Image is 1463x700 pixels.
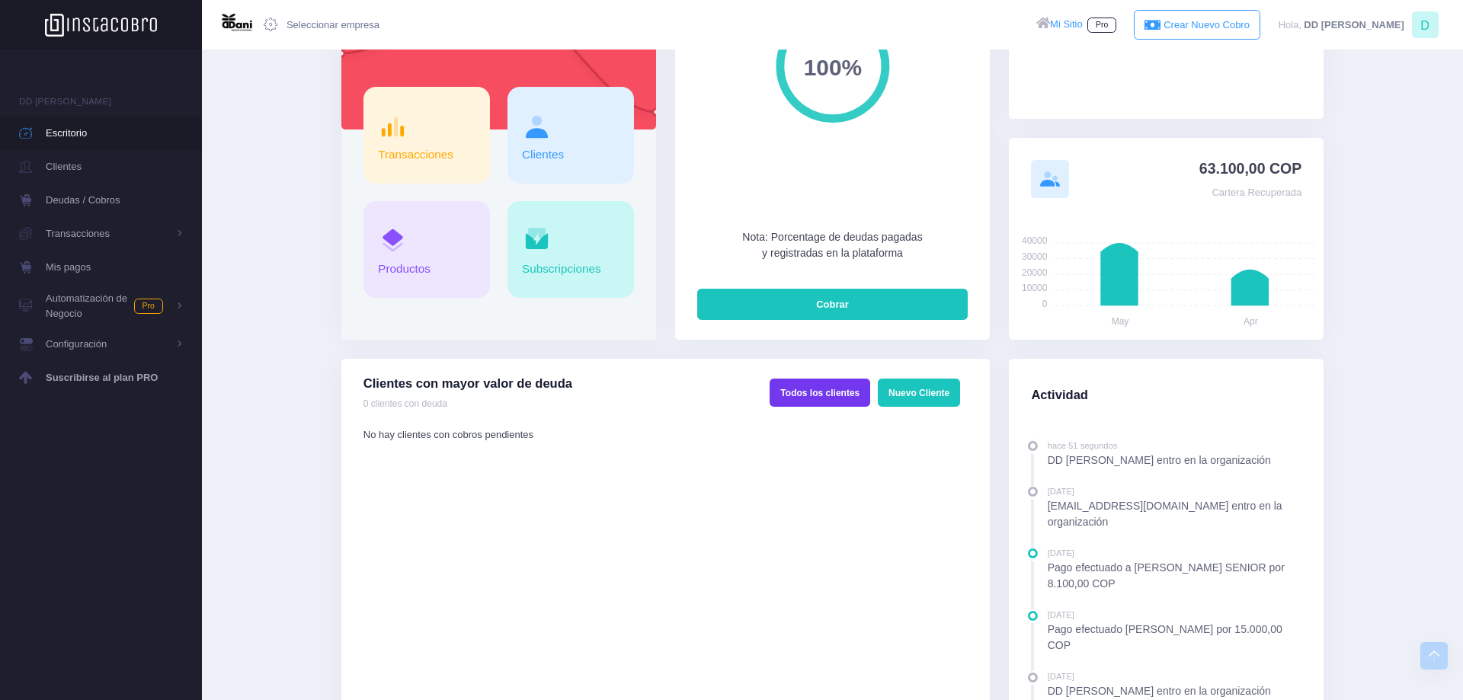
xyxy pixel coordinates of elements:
tspan: 30000 [1022,251,1048,262]
span: Configuración [46,334,168,354]
span: Clientes [46,157,132,177]
span: Pro [1087,18,1116,33]
tspan: 0 [1042,298,1048,308]
span: Actividad [1031,388,1088,403]
span: D [1412,11,1439,38]
strong: Suscribirse al plan PRO [46,370,158,385]
span: Seleccionar empresa [287,18,379,33]
tspan: 40000 [1022,235,1048,246]
span: Clientes con mayor valor de deuda [363,376,572,392]
a: Productos [378,262,431,275]
a: Clientes [522,148,564,161]
span: Escritorio [46,123,183,143]
a: Seleccionar empresa [253,11,391,38]
tspan: Apr [1244,316,1258,327]
span: 63.100,00 COP [1199,158,1301,180]
img: Logo [45,14,158,37]
span: DD [PERSON_NAME] [1304,18,1404,33]
a: Subscripciones [522,262,601,275]
span: Mis pagos [46,257,137,277]
tspan: May [1112,316,1129,327]
a: Nuevo Cliente [878,379,960,407]
div: No hay clientes con cobros pendientes [363,427,968,443]
span: Automatización de Negocio [46,291,168,321]
span: Hola, [1279,18,1301,33]
span: Transacciones [46,224,168,244]
small: [DATE] [1048,670,1302,683]
img: DD DANI - Papelería [221,8,253,38]
span: 0 clientes con deuda [363,398,447,409]
small: [DATE] [1048,609,1302,622]
iframe: Messagebird Livechat Widget [1375,612,1448,685]
div: Pago efectuado a [PERSON_NAME] SENIOR por 8.100,00 COP [1040,547,1301,592]
a: Transacciones [378,148,453,161]
small: [DATE] [1048,485,1302,498]
div: [EMAIL_ADDRESS][DOMAIN_NAME] entro en la organización [1040,485,1301,530]
a: Crear Nuevo Cobro [1134,10,1260,39]
tspan: 10000 [1022,283,1048,293]
a: Cobrar [697,289,968,320]
p: Nota: Porcentage de deudas pagadas y registradas en la plataforma [697,229,968,279]
tspan: 20000 [1022,267,1048,277]
div: DD [PERSON_NAME] entro en la organización [1040,439,1301,468]
h4: DD [PERSON_NAME] [19,86,111,117]
span: Pro [134,299,163,314]
small: [DATE] [1048,547,1302,560]
div: DD [PERSON_NAME] entro en la organización [1040,670,1301,699]
div: Pago efectuado [PERSON_NAME] por 15.000,00 COP [1040,609,1301,654]
a: Mi SitioPro [1036,17,1121,33]
span: Deudas / Cobros [46,190,152,210]
span: Cartera Recuperada [1199,185,1301,200]
small: hace 51 segundos [1048,439,1302,452]
a: Todos los clientes [770,379,870,407]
